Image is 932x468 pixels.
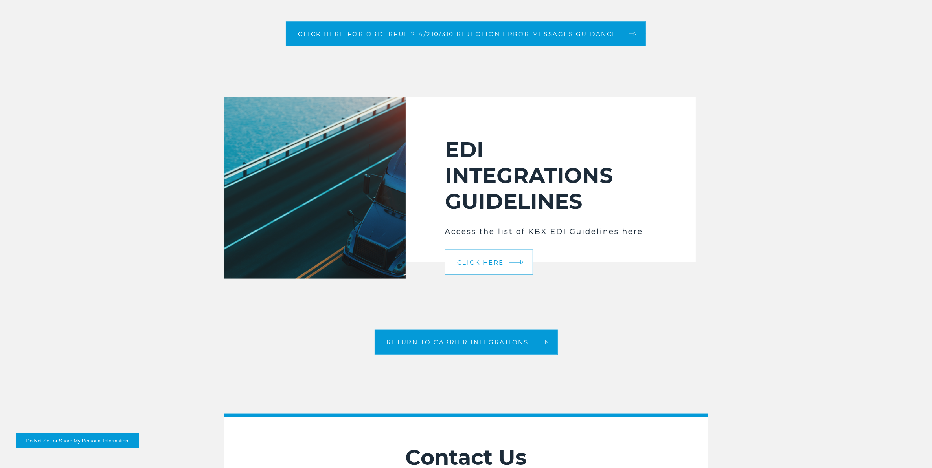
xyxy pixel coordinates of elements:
img: arrow [520,260,523,265]
a: Click here for Orderful 214/210/310 Rejection Error Messages Guidance arrow arrow [286,21,646,46]
img: Drayage Truck [224,97,406,278]
span: Click Here [457,260,504,265]
h3: Access the list of KBX EDI Guidelines here [445,226,656,237]
span: Click here for Orderful 214/210/310 Rejection Error Messages Guidance [298,31,617,37]
h2: EDI INTEGRATIONS GUIDELINES [445,137,656,214]
a: Return to Carrier Integrations arrow arrow [375,330,558,355]
iframe: Chat Widget [893,430,932,468]
a: Click Here arrow arrow [445,250,533,275]
span: Return to Carrier Integrations [387,339,529,345]
button: Do Not Sell or Share My Personal Information [16,433,139,448]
